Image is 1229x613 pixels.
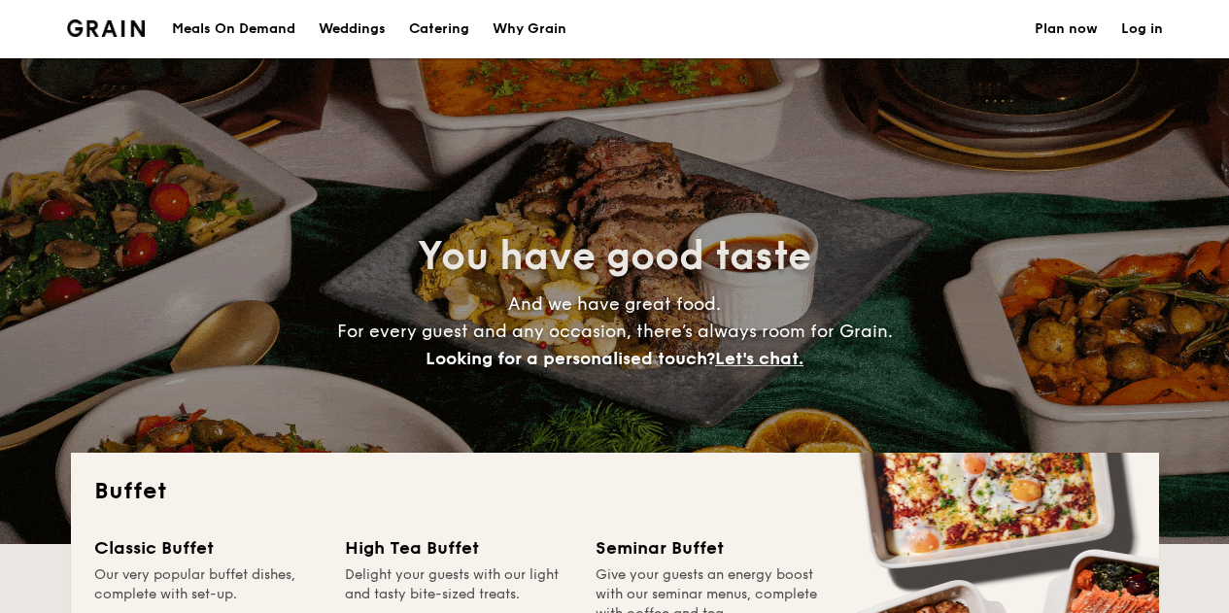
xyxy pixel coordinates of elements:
[345,534,572,562] div: High Tea Buffet
[337,293,893,369] span: And we have great food. For every guest and any occasion, there’s always room for Grain.
[67,19,146,37] img: Grain
[67,19,146,37] a: Logotype
[596,534,823,562] div: Seminar Buffet
[426,348,715,369] span: Looking for a personalised touch?
[715,348,803,369] span: Let's chat.
[94,534,322,562] div: Classic Buffet
[94,476,1136,507] h2: Buffet
[418,233,811,280] span: You have good taste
